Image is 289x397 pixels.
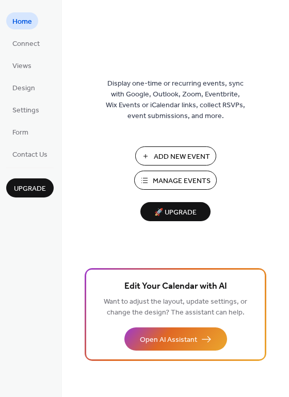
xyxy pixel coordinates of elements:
[135,146,216,166] button: Add New Event
[124,327,227,351] button: Open AI Assistant
[12,61,31,72] span: Views
[140,202,211,221] button: 🚀 Upgrade
[6,178,54,197] button: Upgrade
[140,335,197,345] span: Open AI Assistant
[12,83,35,94] span: Design
[6,57,38,74] a: Views
[106,78,245,122] span: Display one-time or recurring events, sync with Google, Outlook, Zoom, Eventbrite, Wix Events or ...
[154,152,210,162] span: Add New Event
[104,295,247,320] span: Want to adjust the layout, update settings, or change the design? The assistant can help.
[6,12,38,29] a: Home
[12,16,32,27] span: Home
[6,123,35,140] a: Form
[134,171,217,190] button: Manage Events
[12,127,28,138] span: Form
[12,105,39,116] span: Settings
[147,206,204,220] span: 🚀 Upgrade
[6,101,45,118] a: Settings
[12,39,40,49] span: Connect
[12,150,47,160] span: Contact Us
[124,279,227,294] span: Edit Your Calendar with AI
[6,35,46,52] a: Connect
[153,176,211,187] span: Manage Events
[6,79,41,96] a: Design
[14,184,46,194] span: Upgrade
[6,145,54,162] a: Contact Us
